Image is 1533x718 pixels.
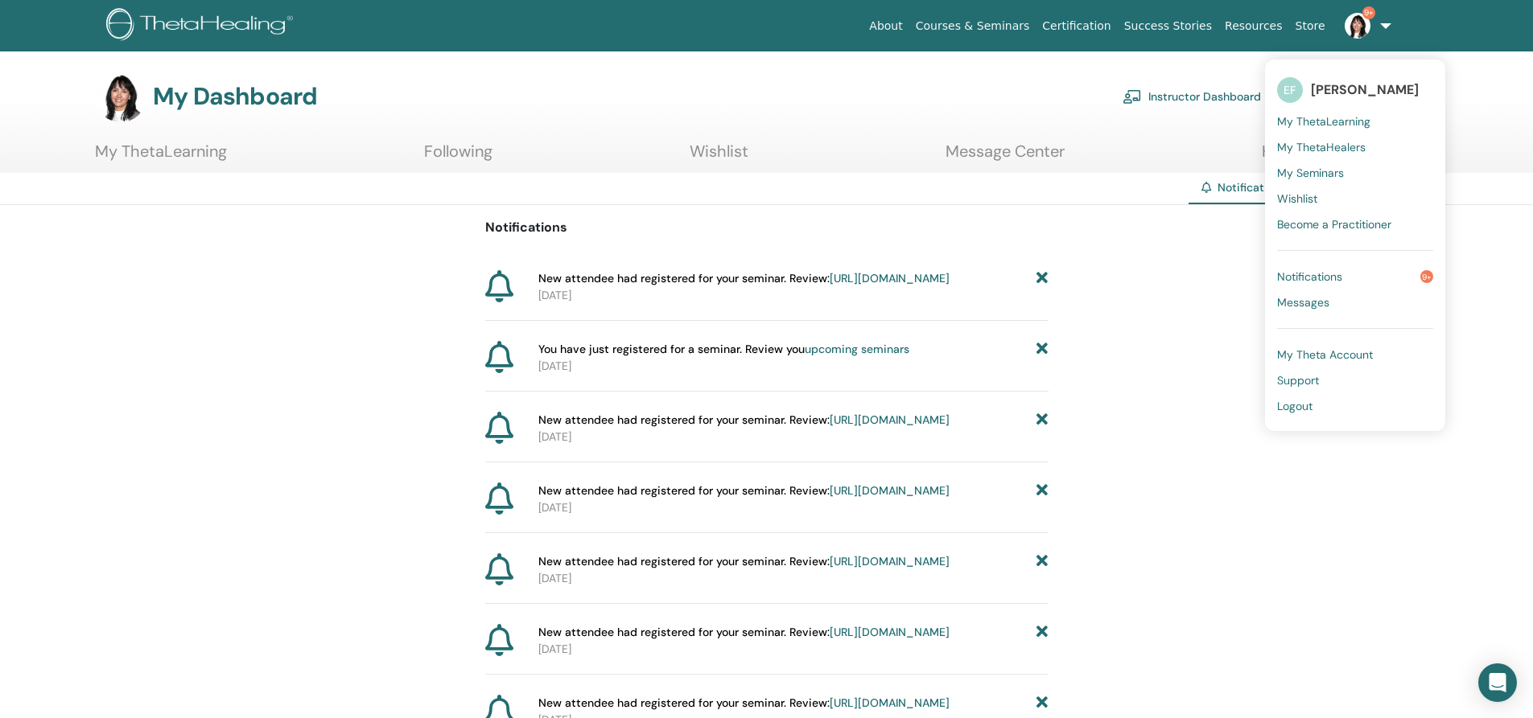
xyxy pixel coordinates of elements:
[538,695,950,712] span: New attendee had registered for your seminar. Review:
[538,287,1049,304] p: [DATE]
[1277,393,1433,419] a: Logout
[1277,160,1433,186] a: My Seminars
[1277,166,1344,180] span: My Seminars
[1345,13,1370,39] img: default.jpg
[830,271,950,285] a: [URL][DOMAIN_NAME]
[1277,289,1433,315] a: Messages
[690,142,748,173] a: Wishlist
[1277,373,1319,388] span: Support
[830,695,950,710] a: [URL][DOMAIN_NAME]
[1289,11,1332,41] a: Store
[153,82,317,111] h3: My Dashboard
[1262,142,1391,173] a: Help & Resources
[830,412,950,427] a: [URL][DOMAIN_NAME]
[1265,59,1445,431] ul: 9+
[830,625,950,639] a: [URL][DOMAIN_NAME]
[1362,6,1375,19] span: 9+
[485,218,1049,237] p: Notifications
[538,341,909,358] span: You have just registered for a seminar. Review you
[1277,186,1433,211] a: Wishlist
[538,553,950,570] span: New attendee had registered for your seminar. Review:
[1118,11,1218,41] a: Success Stories
[1218,180,1286,195] span: Notifications
[538,412,950,429] span: New attendee had registered for your seminar. Review:
[95,142,227,173] a: My ThetaLearning
[1123,89,1142,104] img: chalkboard-teacher.svg
[830,554,950,568] a: [URL][DOMAIN_NAME]
[1277,342,1433,367] a: My Theta Account
[538,624,950,641] span: New attendee had registered for your seminar. Review:
[538,570,1049,587] p: [DATE]
[1277,72,1433,109] a: EF[PERSON_NAME]
[538,429,1049,445] p: [DATE]
[1277,114,1370,129] span: My ThetaLearning
[1036,11,1117,41] a: Certification
[830,483,950,498] a: [URL][DOMAIN_NAME]
[1277,367,1433,393] a: Support
[95,71,146,122] img: default.jpg
[538,358,1049,375] p: [DATE]
[1218,11,1289,41] a: Resources
[909,11,1036,41] a: Courses & Seminars
[1277,134,1433,160] a: My ThetaHealers
[1277,347,1373,362] span: My Theta Account
[1311,81,1419,98] span: [PERSON_NAME]
[1277,295,1329,310] span: Messages
[1420,270,1433,283] span: 9+
[946,142,1065,173] a: Message Center
[1277,109,1433,134] a: My ThetaLearning
[538,641,1049,658] p: [DATE]
[106,8,299,44] img: logo.png
[1478,663,1517,702] div: Open Intercom Messenger
[1277,399,1313,413] span: Logout
[1123,79,1261,114] a: Instructor Dashboard
[805,342,909,356] a: upcoming seminars
[1277,211,1433,237] a: Become a Practitioner
[538,270,950,287] span: New attendee had registered for your seminar. Review:
[1277,269,1342,284] span: Notifications
[863,11,909,41] a: About
[1277,264,1433,289] a: Notifications9+
[424,142,492,173] a: Following
[538,482,950,499] span: New attendee had registered for your seminar. Review:
[1277,217,1391,232] span: Become a Practitioner
[1277,77,1303,103] span: EF
[1277,140,1366,154] span: My ThetaHealers
[538,499,1049,516] p: [DATE]
[1277,191,1317,206] span: Wishlist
